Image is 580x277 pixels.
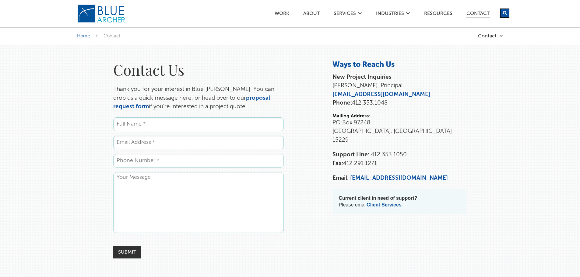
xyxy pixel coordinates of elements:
[77,4,126,23] img: Blue Archer Logo
[113,154,284,168] input: Phone Number *
[332,152,369,158] strong: Support Line:
[376,11,404,18] a: Industries
[77,34,90,38] a: Home
[303,11,320,18] a: ABOUT
[113,246,141,258] input: Submit
[113,60,284,79] h1: Contact Us
[333,11,356,18] a: SERVICES
[113,117,284,131] input: Full Name *
[332,73,466,108] p: [PERSON_NAME], Principal 412.353.1048
[367,202,402,207] a: Client Services
[442,33,503,39] a: Contact
[424,11,453,18] a: Resources
[339,196,417,201] strong: Current client in need of support?
[339,195,460,208] p: Please email
[113,136,284,149] input: Email Address *
[332,161,343,166] strong: Fax:
[104,34,120,38] span: Contact
[350,175,448,181] a: [EMAIL_ADDRESS][DOMAIN_NAME]
[332,114,370,119] strong: Mailing Address:
[113,85,284,111] p: Thank you for your interest in Blue [PERSON_NAME]. You can drop us a quick message here, or head ...
[332,92,430,97] a: [EMAIL_ADDRESS][DOMAIN_NAME]
[274,11,290,18] a: Work
[466,11,490,18] a: Contact
[332,60,466,70] h3: Ways to Reach Us
[332,100,352,106] strong: Phone:
[332,175,349,181] strong: Email:
[332,119,466,145] p: PO Box 97248 [GEOGRAPHIC_DATA], [GEOGRAPHIC_DATA] 15229
[332,74,392,80] strong: New Project Inquiries
[371,152,407,158] span: 412.353.1050
[332,151,466,168] p: 412.291.1271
